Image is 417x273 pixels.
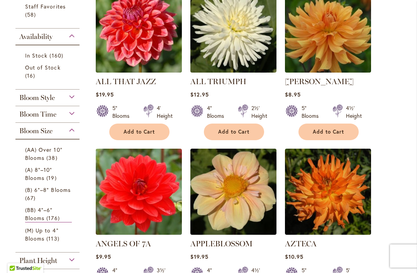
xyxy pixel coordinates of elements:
[285,253,303,260] span: $10.95
[346,104,362,120] div: 4½' Height
[96,77,156,86] a: ALL THAT JAZZ
[25,206,72,222] a: (BB) 4"–6" Blooms 176
[302,104,323,120] div: 5" Blooms
[25,166,72,182] a: (A) 8"–10" Blooms 19
[313,129,344,135] span: Add to Cart
[19,127,53,135] span: Bloom Size
[285,67,371,74] a: ANDREW CHARLES
[190,149,276,235] img: APPLEBLOSSOM
[190,91,209,98] span: $12.95
[285,239,317,248] a: AZTECA
[190,239,253,248] a: APPLEBLOSSOM
[190,229,276,236] a: APPLEBLOSSOM
[46,214,61,222] span: 176
[25,52,47,59] span: In Stock
[96,67,182,74] a: ALL THAT JAZZ
[25,226,72,242] a: (M) Up to 4" Blooms 113
[25,194,37,202] span: 67
[25,146,63,161] span: (AA) Over 10" Blooms
[251,104,267,120] div: 2½' Height
[25,63,72,80] a: Out of Stock 16
[25,71,37,80] span: 16
[19,110,56,119] span: Bloom Time
[96,239,151,248] a: ANGELS OF 7A
[25,227,59,242] span: (M) Up to 4" Blooms
[6,246,27,267] iframe: Launch Accessibility Center
[19,256,57,265] span: Plant Height
[25,206,53,222] span: (BB) 4"–6" Blooms
[19,32,53,41] span: Availability
[46,154,59,162] span: 38
[190,67,276,74] a: ALL TRIUMPH
[204,124,264,140] button: Add to Cart
[96,229,182,236] a: ANGELS OF 7A
[285,229,371,236] a: AZTECA
[25,64,61,71] span: Out of Stock
[96,149,182,235] img: ANGELS OF 7A
[124,129,155,135] span: Add to Cart
[218,129,250,135] span: Add to Cart
[25,186,72,202] a: (B) 6"–8" Blooms 67
[207,104,229,120] div: 4" Blooms
[285,149,371,235] img: AZTECA
[285,77,354,86] a: [PERSON_NAME]
[157,104,173,120] div: 4' Height
[190,253,208,260] span: $19.95
[25,146,72,162] a: (AA) Over 10" Blooms 38
[49,51,65,59] span: 160
[25,10,38,19] span: 58
[46,174,58,182] span: 19
[19,93,55,102] span: Bloom Style
[25,3,66,10] span: Staff Favorites
[25,186,71,193] span: (B) 6"–8" Blooms
[190,77,246,86] a: ALL TRIUMPH
[25,166,53,181] span: (A) 8"–10" Blooms
[46,234,61,242] span: 113
[96,253,111,260] span: $9.95
[109,124,170,140] button: Add to Cart
[25,51,72,59] a: In Stock 160
[298,124,359,140] button: Add to Cart
[96,91,114,98] span: $19.95
[112,104,134,120] div: 5" Blooms
[25,2,72,19] a: Staff Favorites
[285,91,301,98] span: $8.95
